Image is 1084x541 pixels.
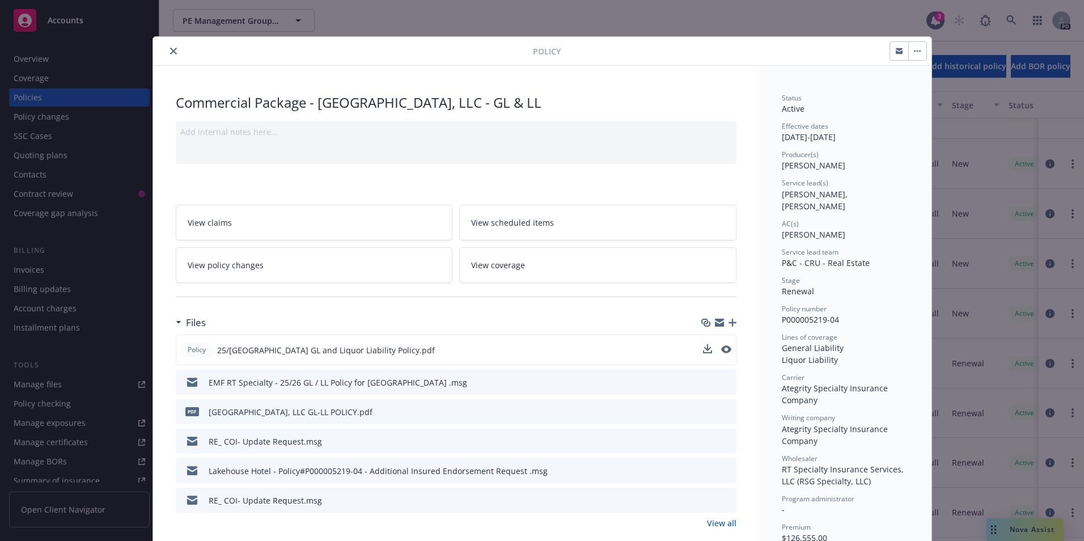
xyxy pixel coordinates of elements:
span: [PERSON_NAME] [782,229,845,240]
div: [GEOGRAPHIC_DATA], LLC GL-LL POLICY.pdf [209,406,372,418]
div: EMF RT Specialty - 25/26 GL / LL Policy for [GEOGRAPHIC_DATA] .msg [209,377,467,388]
button: preview file [722,377,732,388]
div: [DATE] - [DATE] [782,121,909,143]
span: Policy [533,45,561,57]
div: Files [176,315,206,330]
span: - [782,504,785,515]
span: 25/[GEOGRAPHIC_DATA] GL and Liquor Liability Policy.pdf [217,344,435,356]
div: RE_ COI- Update Request.msg [209,494,322,506]
span: Writing company [782,413,835,422]
button: preview file [721,345,731,353]
a: View scheduled items [459,205,736,240]
div: RE_ COI- Update Request.msg [209,436,322,447]
span: Service lead(s) [782,178,828,188]
button: download file [704,465,713,477]
button: download file [703,344,712,356]
span: pdf [185,407,199,416]
a: View all [707,517,736,529]
div: Liquor Liability [782,354,909,366]
button: download file [704,436,713,447]
div: General Liability [782,342,909,354]
span: [PERSON_NAME], [PERSON_NAME] [782,189,850,212]
span: Ategrity Specialty Insurance Company [782,424,890,446]
h3: Files [186,315,206,330]
span: P000005219-04 [782,314,839,325]
span: P&C - CRU - Real Estate [782,257,870,268]
a: View policy changes [176,247,453,283]
span: Active [782,103,804,114]
span: View policy changes [188,259,264,271]
span: Premium [782,522,811,532]
a: View claims [176,205,453,240]
span: Lines of coverage [782,332,837,342]
span: Stage [782,276,800,285]
span: Effective dates [782,121,828,131]
span: Program administrator [782,494,854,504]
a: View coverage [459,247,736,283]
button: preview file [722,406,732,418]
span: Carrier [782,373,804,382]
span: Renewal [782,286,814,297]
button: preview file [721,344,731,356]
button: preview file [722,465,732,477]
span: Ategrity Specialty Insurance Company [782,383,890,405]
div: Add internal notes here... [180,126,732,138]
div: Lakehouse Hotel - Policy#P000005219-04 - Additional Insured Endorsement Request .msg [209,465,548,477]
button: close [167,44,180,58]
span: [PERSON_NAME] [782,160,845,171]
button: download file [704,494,713,506]
button: preview file [722,494,732,506]
span: Wholesaler [782,454,818,463]
button: download file [703,344,712,353]
span: View scheduled items [471,217,554,229]
button: preview file [722,436,732,447]
span: Policy number [782,304,827,314]
span: Policy [185,345,208,355]
span: View claims [188,217,232,229]
span: View coverage [471,259,525,271]
span: RT Specialty Insurance Services, LLC (RSG Specialty, LLC) [782,464,906,487]
span: Status [782,93,802,103]
button: download file [704,377,713,388]
div: Commercial Package - [GEOGRAPHIC_DATA], LLC - GL & LL [176,93,736,112]
button: download file [704,406,713,418]
span: Producer(s) [782,150,819,159]
span: Service lead team [782,247,839,257]
span: AC(s) [782,219,799,229]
